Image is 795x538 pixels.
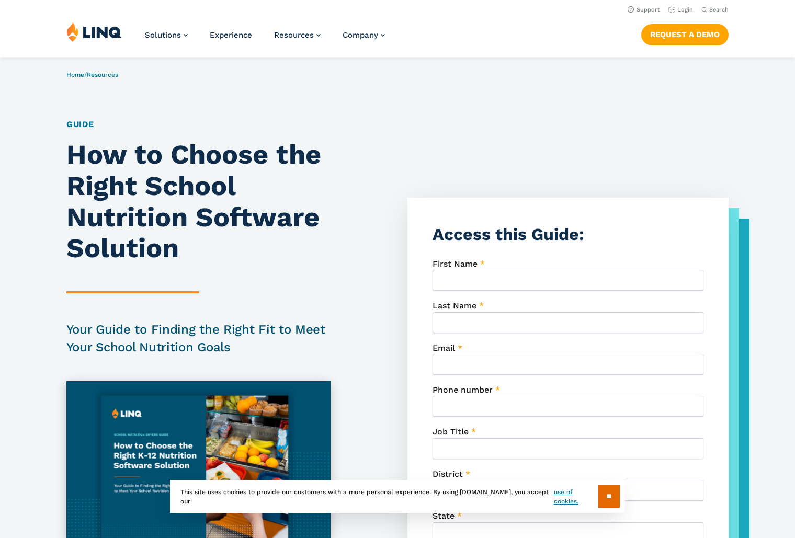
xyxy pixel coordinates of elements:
img: LINQ | K‑12 Software [66,22,122,42]
a: Guide [66,119,94,129]
span: Phone number [433,385,493,395]
div: This site uses cookies to provide our customers with a more personal experience. By using [DOMAIN... [170,480,625,513]
a: Resources [274,30,321,40]
span: Solutions [145,30,181,40]
h3: Access this Guide: [433,223,703,246]
span: / [66,71,118,78]
a: Support [628,6,660,13]
span: Last Name [433,301,476,311]
button: Open Search Bar [701,6,729,14]
span: Job Title [433,427,469,437]
span: Company [343,30,378,40]
a: Home [66,71,84,78]
a: Login [668,6,693,13]
nav: Primary Navigation [145,22,385,56]
span: District [433,469,463,479]
h1: How to Choose the Right School Nutrition Software Solution [66,139,331,264]
a: Request a Demo [641,24,729,45]
a: Resources [87,71,118,78]
a: Solutions [145,30,188,40]
a: Experience [210,30,252,40]
a: Company [343,30,385,40]
span: Search [709,6,729,13]
a: use of cookies. [554,487,598,506]
span: Resources [274,30,314,40]
h2: Your Guide to Finding the Right Fit to Meet Your School Nutrition Goals [66,320,331,356]
span: First Name [433,259,478,269]
nav: Button Navigation [641,22,729,45]
span: Email [433,343,455,353]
